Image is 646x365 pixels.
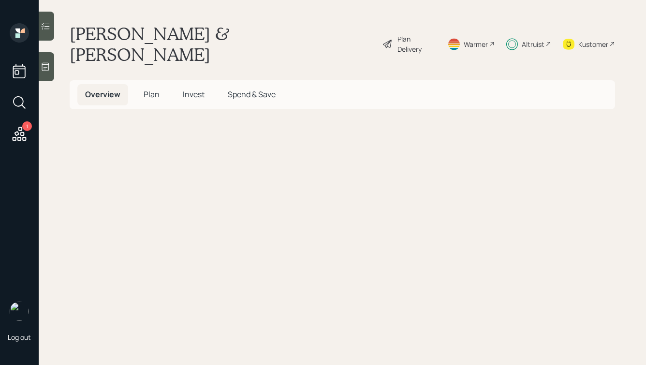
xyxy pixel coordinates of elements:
[85,89,120,100] span: Overview
[22,121,32,131] div: 1
[522,39,544,49] div: Altruist
[10,302,29,321] img: hunter_neumayer.jpg
[183,89,205,100] span: Invest
[397,34,436,54] div: Plan Delivery
[578,39,608,49] div: Kustomer
[464,39,488,49] div: Warmer
[8,333,31,342] div: Log out
[70,23,374,65] h1: [PERSON_NAME] & [PERSON_NAME]
[144,89,160,100] span: Plan
[228,89,276,100] span: Spend & Save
